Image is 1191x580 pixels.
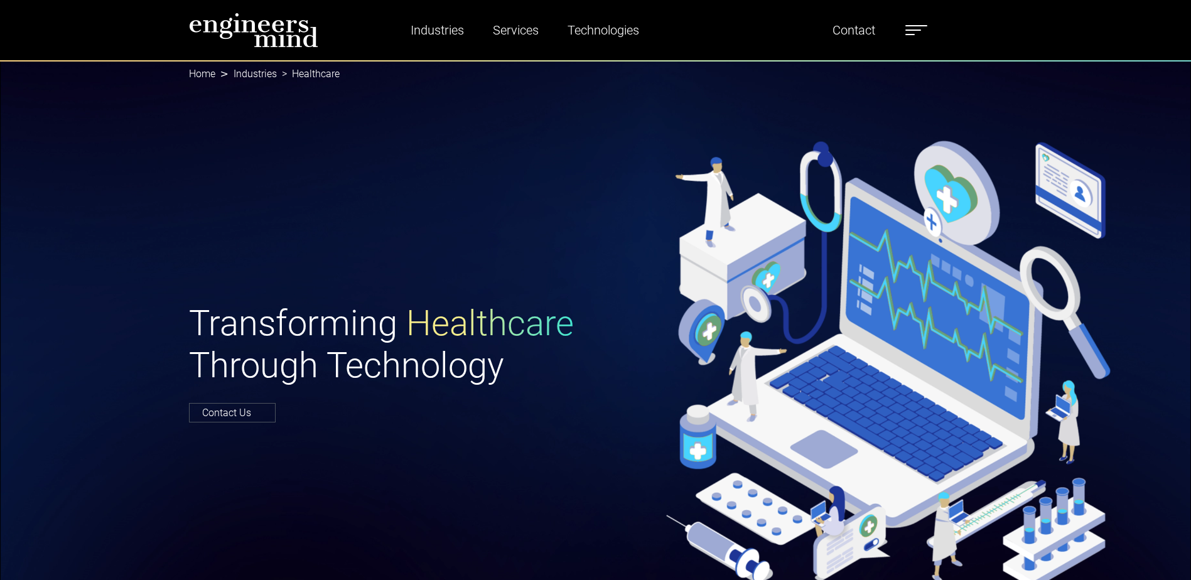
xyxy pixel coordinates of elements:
[189,60,1003,88] nav: breadcrumb
[827,16,880,45] a: Contact
[563,16,644,45] a: Technologies
[189,303,588,387] h1: Transforming Through Technology
[406,303,574,344] span: Healthcare
[406,16,469,45] a: Industries
[277,67,340,82] li: Healthcare
[234,68,277,80] a: Industries
[488,16,544,45] a: Services
[189,13,318,48] img: logo
[189,68,215,80] a: Home
[189,403,276,422] a: Contact Us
